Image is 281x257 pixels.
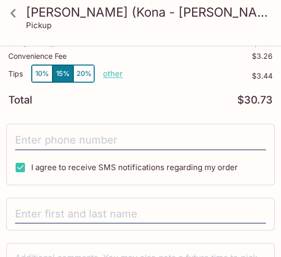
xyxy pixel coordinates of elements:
p: Convenience Fee [8,52,67,60]
button: 15% [53,65,73,82]
p: $3.44 [123,72,273,80]
p: Pickup [26,20,52,30]
p: Total [8,95,32,105]
input: Enter phone number [15,131,266,150]
span: I agree to receive SMS notifications regarding my order [31,162,238,172]
p: $3.26 [252,52,273,60]
h3: [PERSON_NAME] (Kona - [PERSON_NAME] Drive) [26,4,273,20]
button: 20% [73,65,94,82]
p: $30.73 [237,95,273,105]
input: Enter first and last name [15,204,266,224]
button: 10% [32,65,53,82]
button: other [103,69,123,79]
p: Tips [8,70,23,78]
